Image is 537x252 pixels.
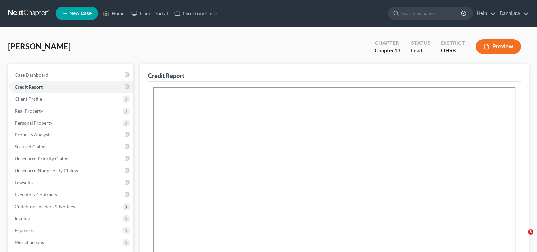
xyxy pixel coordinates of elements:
a: DannLaw [496,7,529,19]
span: Unsecured Nonpriority Claims [15,168,78,173]
span: Executory Contracts [15,192,57,197]
span: 13 [394,47,400,53]
div: Status [411,39,431,47]
a: Directory Cases [171,7,222,19]
span: Credit Report [15,84,43,90]
span: New Case [69,11,92,16]
div: Credit Report [148,72,184,80]
span: Personal Property [15,120,52,126]
a: Help [473,7,496,19]
span: Client Profile [15,96,42,102]
span: [PERSON_NAME] [8,42,71,51]
a: Executory Contracts [9,189,133,201]
a: Secured Claims [9,141,133,153]
span: Income [15,215,30,221]
a: Client Portal [128,7,171,19]
span: Expenses [15,227,34,233]
div: Lead [411,47,431,54]
a: Unsecured Priority Claims [9,153,133,165]
iframe: Intercom live chat [514,229,530,245]
button: Preview [476,39,521,54]
a: Home [100,7,128,19]
a: Unsecured Nonpriority Claims [9,165,133,177]
div: District [441,39,465,47]
span: Case Dashboard [15,72,48,78]
div: Chapter [375,47,400,54]
a: Lawsuits [9,177,133,189]
span: Secured Claims [15,144,46,149]
div: Chapter [375,39,400,47]
span: Lawsuits [15,180,33,185]
a: Credit Report [9,81,133,93]
span: 3 [528,229,533,235]
span: Codebtors Insiders & Notices [15,204,75,209]
div: OHSB [441,47,465,54]
a: Property Analysis [9,129,133,141]
span: Property Analysis [15,132,51,137]
span: Unsecured Priority Claims [15,156,69,161]
span: Miscellaneous [15,239,44,245]
span: Real Property [15,108,43,114]
input: Search by name... [401,7,462,19]
a: Case Dashboard [9,69,133,81]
